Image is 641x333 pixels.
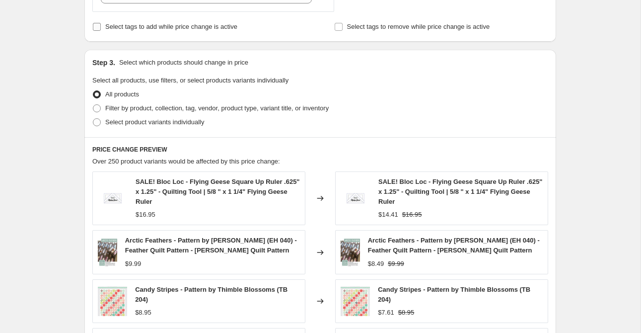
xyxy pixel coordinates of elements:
[135,286,287,303] span: Candy Stripes - Pattern by Thimble Blossoms (TB 204)
[105,118,204,126] span: Select product variants individually
[125,259,142,269] div: $9.99
[105,90,139,98] span: All products
[388,259,404,269] strike: $9.99
[92,58,115,68] h2: Step 3.
[341,183,370,213] img: cc22c75a2bad9325af42869fa9eef9fe_80x.jpg
[92,158,280,165] span: Over 250 product variants would be affected by this price change:
[105,104,329,112] span: Filter by product, collection, tag, vendor, product type, variant title, or inventory
[125,237,297,254] span: Arctic Feathers - Pattern by [PERSON_NAME] (EH 040) - Feather Quilt Pattern - [PERSON_NAME] Quilt...
[368,237,540,254] span: Arctic Feathers - Pattern by [PERSON_NAME] (EH 040) - Feather Quilt Pattern - [PERSON_NAME] Quilt...
[398,308,415,318] strike: $8.95
[347,23,490,30] span: Select tags to remove while price change is active
[105,23,237,30] span: Select tags to add while price change is active
[136,210,155,220] div: $16.95
[136,178,300,205] span: SALE! Bloc Loc - Flying Geese Square Up Ruler .625" x 1.25" - Quilting Tool | 5/8 " x 1 1/4" Flyi...
[378,308,394,318] div: $7.61
[119,58,248,68] p: Select which products should change in price
[368,259,384,269] div: $8.49
[92,77,288,84] span: Select all products, use filters, or select products variants individually
[402,210,422,220] strike: $16.95
[92,146,548,154] h6: PRICE CHANGE PREVIEW
[98,286,127,316] img: 1c92b71811a772e94e56cc5bd50dc0bb_80x.jpg
[98,238,117,267] img: 17ce59178345bb31489c9f0e97f25df2_80x.png
[98,183,128,213] img: cc22c75a2bad9325af42869fa9eef9fe_80x.jpg
[135,308,151,318] div: $8.95
[378,286,530,303] span: Candy Stripes - Pattern by Thimble Blossoms (TB 204)
[378,210,398,220] div: $14.41
[341,238,360,267] img: 17ce59178345bb31489c9f0e97f25df2_80x.png
[341,286,370,316] img: 1c92b71811a772e94e56cc5bd50dc0bb_80x.jpg
[378,178,543,205] span: SALE! Bloc Loc - Flying Geese Square Up Ruler .625" x 1.25" - Quilting Tool | 5/8 " x 1 1/4" Flyi...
